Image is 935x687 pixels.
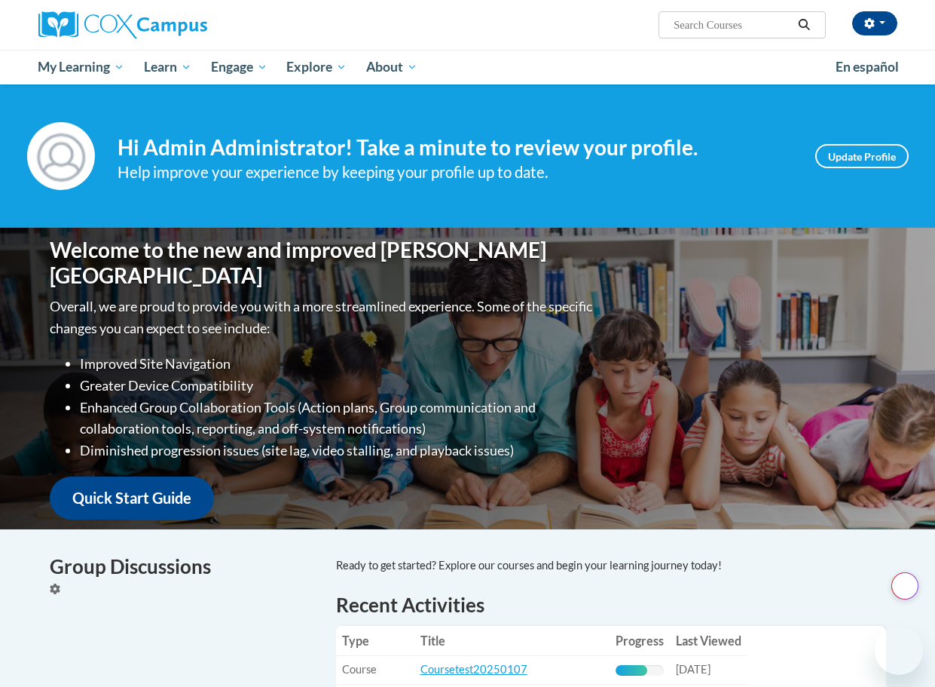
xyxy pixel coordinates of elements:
[27,50,909,84] div: Main menu
[793,16,815,34] button: Search
[676,663,710,676] span: [DATE]
[366,58,417,76] span: About
[29,50,135,84] a: My Learning
[670,626,747,656] th: Last Viewed
[80,353,596,375] li: Improved Site Navigation
[826,51,909,83] a: En español
[211,58,267,76] span: Engage
[852,11,897,35] button: Account Settings
[616,665,648,676] div: Progress, %
[815,144,909,168] a: Update Profile
[336,591,886,618] h1: Recent Activities
[134,50,201,84] a: Learn
[118,135,793,161] h4: Hi Admin Administrator! Take a minute to review your profile.
[80,375,596,397] li: Greater Device Compatibility
[50,238,596,288] h1: Welcome to the new and improved [PERSON_NAME][GEOGRAPHIC_DATA]
[118,160,793,185] div: Help improve your experience by keeping your profile up to date.
[50,296,596,339] p: Overall, we are proud to provide you with a more streamlined experience. Some of the specific cha...
[414,626,610,656] th: Title
[80,440,596,462] li: Diminished progression issues (site lag, video stalling, and playback issues)
[356,50,427,84] a: About
[286,58,347,76] span: Explore
[38,11,207,38] img: Cox Campus
[38,58,124,76] span: My Learning
[672,16,793,34] input: Search Courses
[420,663,527,676] a: Coursetest20250107
[27,122,95,190] img: Profile Image
[201,50,277,84] a: Engage
[610,626,670,656] th: Progress
[875,627,923,675] iframe: Button to launch messaging window
[80,397,596,440] li: Enhanced Group Collaboration Tools (Action plans, Group communication and collaboration tools, re...
[50,477,214,520] a: Quick Start Guide
[38,11,310,38] a: Cox Campus
[836,59,899,75] span: En español
[336,626,414,656] th: Type
[50,552,313,581] h4: Group Discussions
[342,663,377,676] span: Course
[277,50,356,84] a: Explore
[144,58,191,76] span: Learn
